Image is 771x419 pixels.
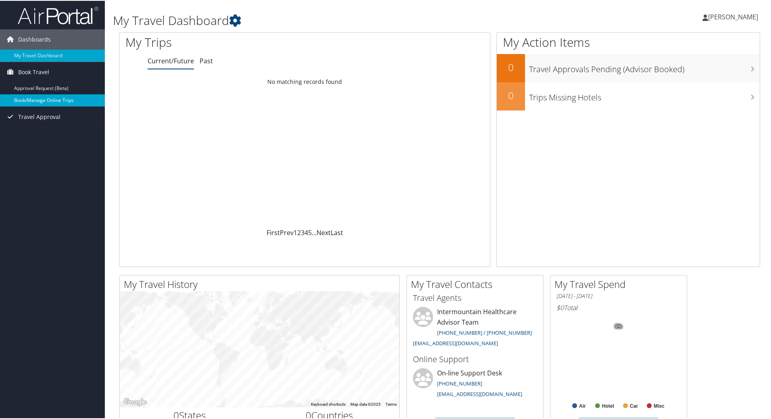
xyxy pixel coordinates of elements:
[437,328,532,336] a: [PHONE_NUMBER] / [PHONE_NUMBER]
[411,277,543,290] h2: My Travel Contacts
[529,87,760,102] h3: Trips Missing Hotels
[280,227,294,236] a: Prev
[409,306,541,349] li: Intermountain Healthcare Advisor Team
[654,402,665,408] text: Misc
[554,277,687,290] h2: My Travel Spend
[409,367,541,400] li: On-line Support Desk
[148,56,194,65] a: Current/Future
[122,396,148,406] img: Google
[702,4,766,28] a: [PERSON_NAME]
[297,227,301,236] a: 2
[124,277,399,290] h2: My Travel History
[18,61,49,81] span: Book Travel
[413,353,537,364] h3: Online Support
[311,401,346,406] button: Keyboard shortcuts
[18,106,60,126] span: Travel Approval
[331,227,343,236] a: Last
[437,379,482,386] a: [PHONE_NUMBER]
[602,402,614,408] text: Hotel
[267,227,280,236] a: First
[615,323,622,328] tspan: 0%
[294,227,297,236] a: 1
[18,5,98,24] img: airportal-logo.png
[497,60,525,73] h2: 0
[200,56,213,65] a: Past
[122,396,148,406] a: Open this area in Google Maps (opens a new window)
[579,402,586,408] text: Air
[556,302,681,311] h6: Total
[556,292,681,299] h6: [DATE] - [DATE]
[497,53,760,81] a: 0Travel Approvals Pending (Advisor Booked)
[497,81,760,110] a: 0Trips Missing Hotels
[304,227,308,236] a: 4
[529,59,760,74] h3: Travel Approvals Pending (Advisor Booked)
[556,302,564,311] span: $0
[113,11,548,28] h1: My Travel Dashboard
[308,227,312,236] a: 5
[350,401,381,406] span: Map data ©2025
[497,88,525,102] h2: 0
[413,292,537,303] h3: Travel Agents
[437,390,522,397] a: [EMAIL_ADDRESS][DOMAIN_NAME]
[413,339,498,346] a: [EMAIL_ADDRESS][DOMAIN_NAME]
[301,227,304,236] a: 3
[385,401,397,406] a: Terms (opens in new tab)
[630,402,638,408] text: Car
[18,29,51,49] span: Dashboards
[497,33,760,50] h1: My Action Items
[317,227,331,236] a: Next
[312,227,317,236] span: …
[125,33,329,50] h1: My Trips
[119,74,490,88] td: No matching records found
[708,12,758,21] span: [PERSON_NAME]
